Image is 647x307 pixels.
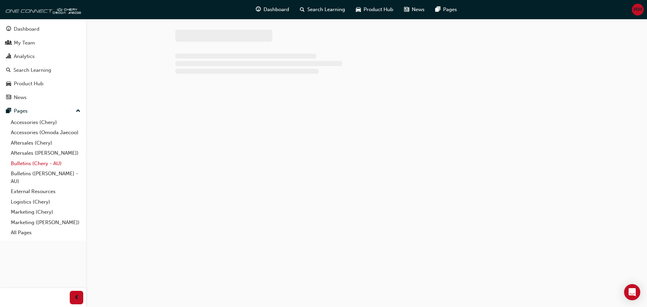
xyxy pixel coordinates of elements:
span: MM [634,6,642,13]
button: Pages [3,105,83,117]
a: pages-iconPages [430,3,462,17]
span: guage-icon [6,26,11,32]
a: All Pages [8,227,83,238]
div: Product Hub [14,80,43,88]
span: chart-icon [6,54,11,60]
a: news-iconNews [399,3,430,17]
a: Analytics [3,50,83,63]
button: DashboardMy TeamAnalyticsSearch LearningProduct HubNews [3,22,83,105]
span: News [412,6,425,13]
div: Pages [14,107,28,115]
a: Accessories (Chery) [8,117,83,128]
span: Search Learning [307,6,345,13]
a: Aftersales ([PERSON_NAME]) [8,148,83,158]
div: Search Learning [13,66,51,74]
div: News [14,94,27,101]
a: External Resources [8,186,83,197]
a: Marketing (Chery) [8,207,83,217]
span: Dashboard [264,6,289,13]
button: MM [632,4,644,16]
span: news-icon [404,5,409,14]
span: up-icon [76,107,81,116]
a: News [3,91,83,104]
span: prev-icon [74,294,79,302]
a: Marketing ([PERSON_NAME]) [8,217,83,228]
span: pages-icon [435,5,440,14]
a: Accessories (Omoda Jaecoo) [8,127,83,138]
div: Dashboard [14,25,39,33]
span: car-icon [356,5,361,14]
span: guage-icon [256,5,261,14]
a: guage-iconDashboard [250,3,295,17]
a: Bulletins ([PERSON_NAME] - AU) [8,168,83,186]
img: oneconnect [3,3,81,16]
a: Bulletins (Chery - AU) [8,158,83,169]
span: Pages [443,6,457,13]
span: Product Hub [364,6,393,13]
a: Dashboard [3,23,83,35]
span: car-icon [6,81,11,87]
span: search-icon [6,67,11,73]
span: pages-icon [6,108,11,114]
div: Open Intercom Messenger [624,284,640,300]
a: My Team [3,37,83,49]
a: Logistics (Chery) [8,197,83,207]
span: search-icon [300,5,305,14]
a: Aftersales (Chery) [8,138,83,148]
a: Product Hub [3,78,83,90]
div: My Team [14,39,35,47]
span: news-icon [6,95,11,101]
span: people-icon [6,40,11,46]
a: car-iconProduct Hub [350,3,399,17]
a: Search Learning [3,64,83,76]
div: Analytics [14,53,35,60]
a: search-iconSearch Learning [295,3,350,17]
